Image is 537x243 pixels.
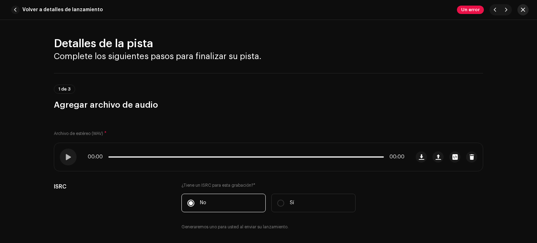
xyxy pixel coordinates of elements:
[54,38,153,49] font: Detalles de la pista
[200,200,206,205] font: No
[181,225,288,229] font: Generaremos uno para usted al enviar su lanzamiento.
[290,200,294,205] font: Sí
[181,183,253,187] font: ¿Tiene un ISRC para esta grabación?
[54,101,158,109] font: Agregar archivo de audio
[54,52,262,60] font: Complete los siguientes pasos para finalizar su pista.
[389,155,404,159] font: 00:00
